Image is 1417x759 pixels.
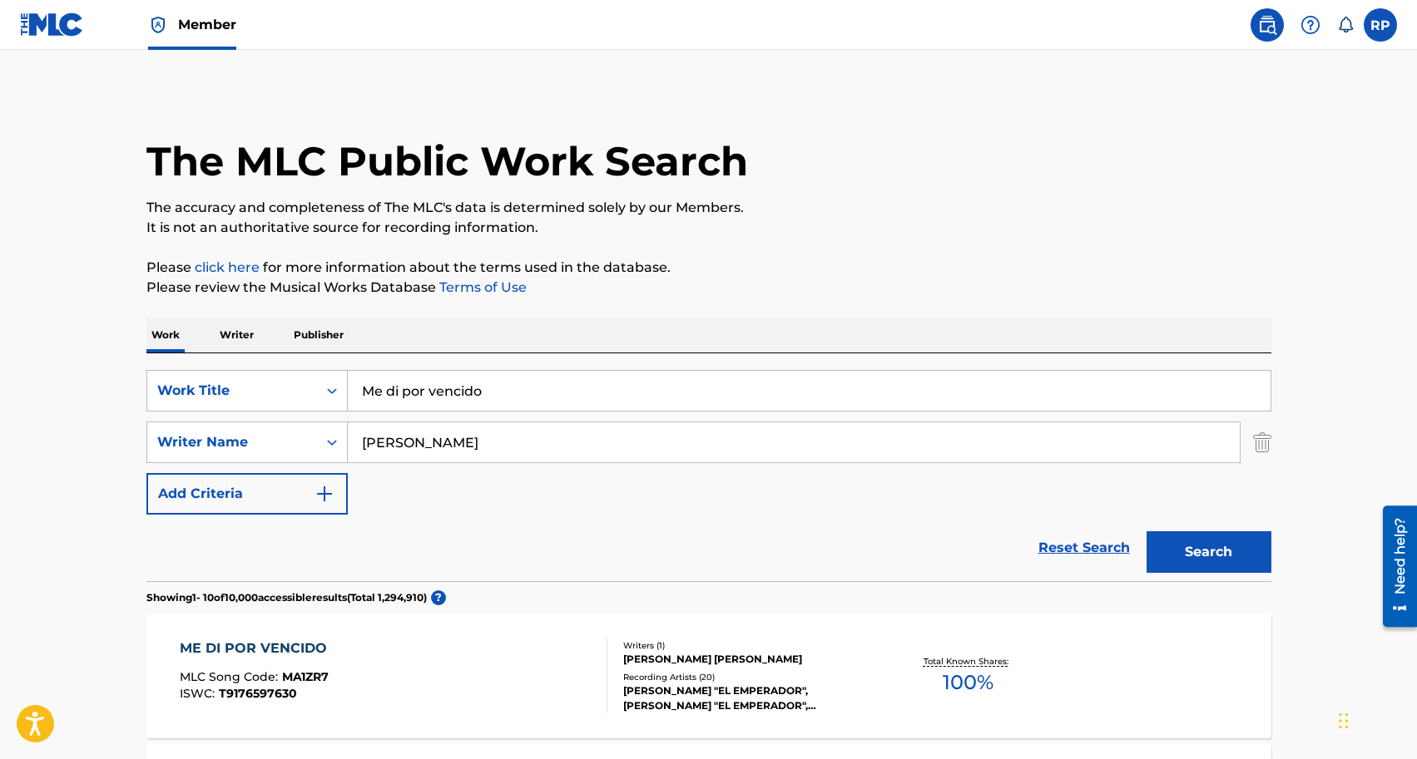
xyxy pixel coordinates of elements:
[1147,531,1271,573] button: Search
[146,318,185,352] p: Work
[289,318,349,352] p: Publisher
[215,318,259,352] p: Writer
[180,686,219,701] span: ISWC :
[436,279,527,295] a: Terms of Use
[1364,8,1397,42] div: User Menu
[1294,8,1327,42] div: Help
[20,12,84,37] img: MLC Logo
[623,639,874,652] div: Writers ( 1 )
[282,669,329,684] span: MA1ZR7
[1253,421,1271,463] img: Delete Criterion
[943,668,993,697] span: 100 %
[431,590,446,605] span: ?
[219,686,297,701] span: T9176597630
[146,136,748,186] h1: The MLC Public Work Search
[623,683,874,713] div: [PERSON_NAME] "EL EMPERADOR", [PERSON_NAME] "EL EMPERADOR", [PERSON_NAME] "EL EMPERADOR", [PERSON...
[1339,696,1349,746] div: Drag
[157,381,307,401] div: Work Title
[1301,15,1320,35] img: help
[623,652,874,667] div: [PERSON_NAME] [PERSON_NAME]
[178,15,236,34] span: Member
[315,484,334,504] img: 9d2ae6d4665cec9f34b9.svg
[180,638,335,658] div: ME DI POR VENCIDO
[1030,530,1138,566] a: Reset Search
[1337,17,1354,33] div: Notifications
[146,198,1271,218] p: The accuracy and completeness of The MLC's data is determined solely by our Members.
[146,218,1271,238] p: It is not an authoritative source for recording information.
[623,671,874,683] div: Recording Artists ( 20 )
[146,614,1271,738] a: ME DI POR VENCIDOMLC Song Code:MA1ZR7ISWC:T9176597630Writers (1)[PERSON_NAME] [PERSON_NAME]Record...
[148,15,168,35] img: Top Rightsholder
[1334,679,1417,759] iframe: Chat Widget
[1370,500,1417,633] iframe: Resource Center
[195,259,260,275] a: click here
[146,473,348,515] button: Add Criteria
[146,590,427,605] p: Showing 1 - 10 of 10,000 accessible results (Total 1,294,910 )
[146,258,1271,278] p: Please for more information about the terms used in the database.
[924,655,1013,668] p: Total Known Shares:
[180,669,282,684] span: MLC Song Code :
[1251,8,1284,42] a: Public Search
[146,278,1271,298] p: Please review the Musical Works Database
[1257,15,1277,35] img: search
[157,432,307,452] div: Writer Name
[146,370,1271,581] form: Search Form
